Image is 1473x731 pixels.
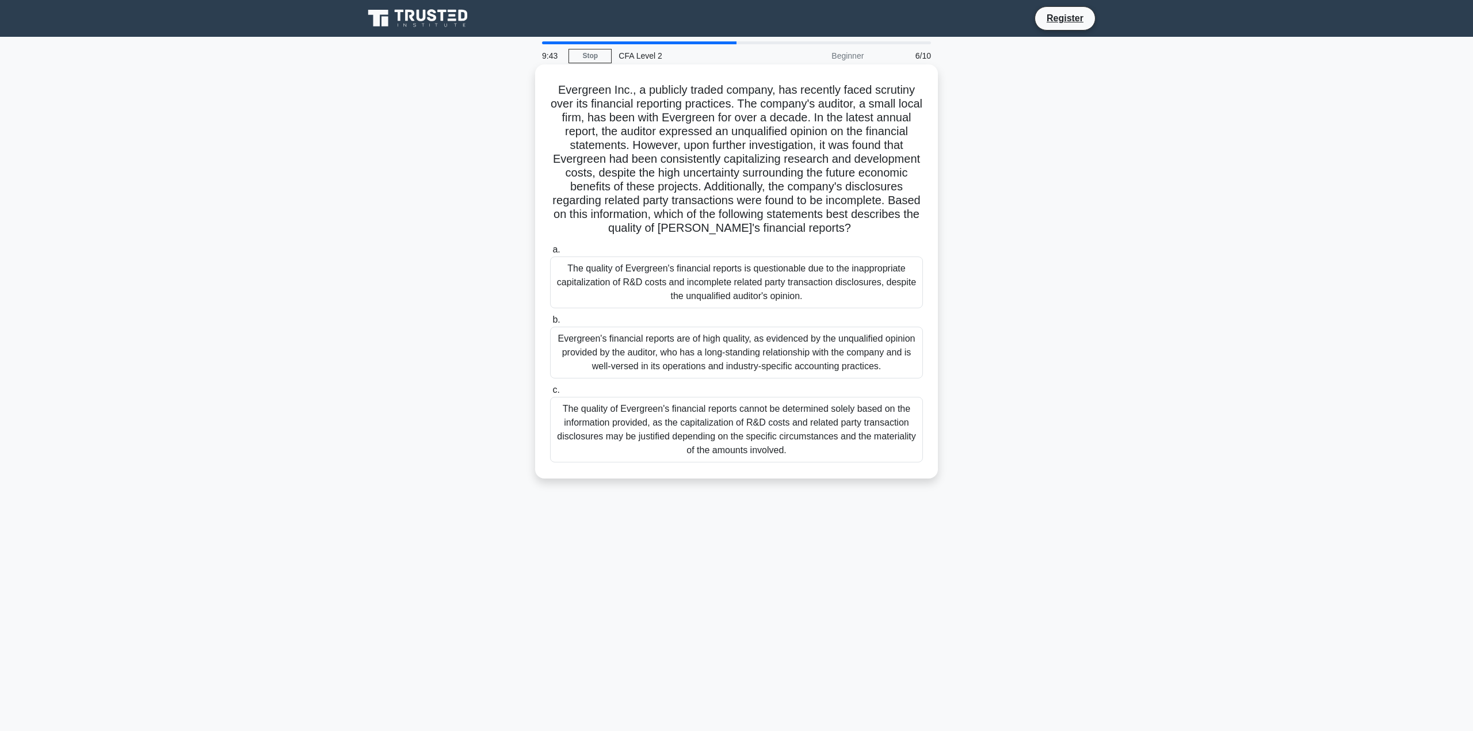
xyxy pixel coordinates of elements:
div: 9:43 [535,44,568,67]
a: Stop [568,49,612,63]
h5: Evergreen Inc., a publicly traded company, has recently faced scrutiny over its financial reporti... [549,83,924,236]
div: Evergreen's financial reports are of high quality, as evidenced by the unqualified opinion provid... [550,327,923,378]
a: Register [1040,11,1090,25]
span: b. [552,315,560,324]
div: The quality of Evergreen's financial reports is questionable due to the inappropriate capitalizat... [550,257,923,308]
span: c. [552,385,559,395]
div: 6/10 [871,44,938,67]
span: a. [552,244,560,254]
div: The quality of Evergreen's financial reports cannot be determined solely based on the information... [550,397,923,462]
div: Beginner [770,44,871,67]
div: CFA Level 2 [612,44,770,67]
